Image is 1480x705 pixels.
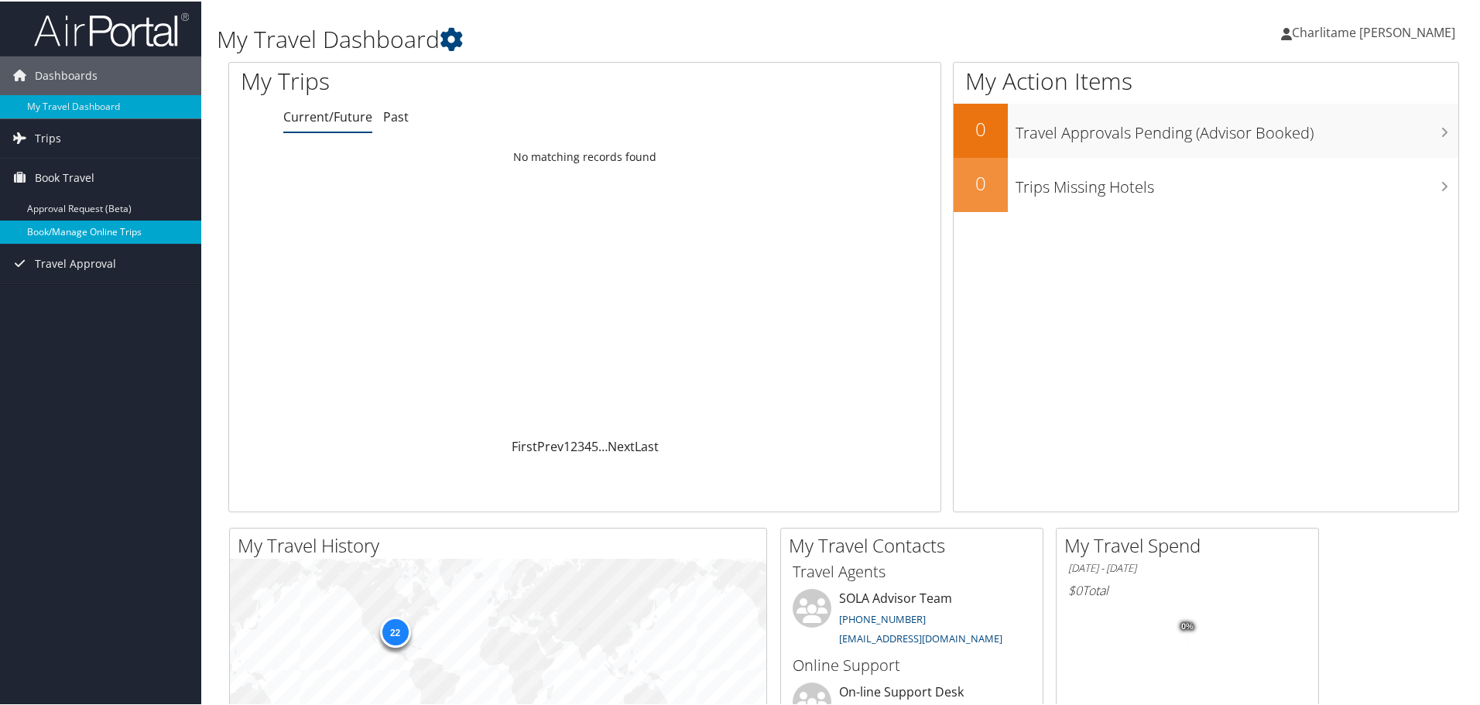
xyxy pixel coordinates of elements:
h6: Total [1068,580,1307,597]
span: Travel Approval [35,243,116,282]
img: airportal-logo.png [34,10,189,46]
h3: Online Support [793,653,1031,675]
h2: My Travel History [238,531,766,557]
tspan: 0% [1181,621,1194,630]
h3: Travel Approvals Pending (Advisor Booked) [1016,113,1458,142]
a: Next [608,436,635,453]
a: 3 [577,436,584,453]
h2: My Travel Contacts [789,531,1043,557]
a: [PHONE_NUMBER] [839,611,926,625]
a: 1 [564,436,570,453]
td: No matching records found [229,142,940,169]
a: 4 [584,436,591,453]
h1: My Trips [241,63,632,96]
span: Charlitame [PERSON_NAME] [1292,22,1455,39]
h2: 0 [954,115,1008,141]
span: … [598,436,608,453]
span: Trips [35,118,61,156]
a: 0Trips Missing Hotels [954,156,1458,210]
a: 5 [591,436,598,453]
a: Past [383,107,409,124]
h2: 0 [954,169,1008,195]
span: Book Travel [35,157,94,196]
span: $0 [1068,580,1082,597]
a: 0Travel Approvals Pending (Advisor Booked) [954,102,1458,156]
a: Charlitame [PERSON_NAME] [1281,8,1471,54]
h3: Travel Agents [793,560,1031,581]
h1: My Travel Dashboard [217,22,1053,54]
div: 22 [379,615,410,646]
a: Last [635,436,659,453]
a: Prev [537,436,564,453]
h3: Trips Missing Hotels [1016,167,1458,197]
a: Current/Future [283,107,372,124]
h2: My Travel Spend [1064,531,1318,557]
h1: My Action Items [954,63,1458,96]
a: [EMAIL_ADDRESS][DOMAIN_NAME] [839,630,1002,644]
a: 2 [570,436,577,453]
a: First [512,436,537,453]
li: SOLA Advisor Team [785,587,1039,651]
h6: [DATE] - [DATE] [1068,560,1307,574]
span: Dashboards [35,55,98,94]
